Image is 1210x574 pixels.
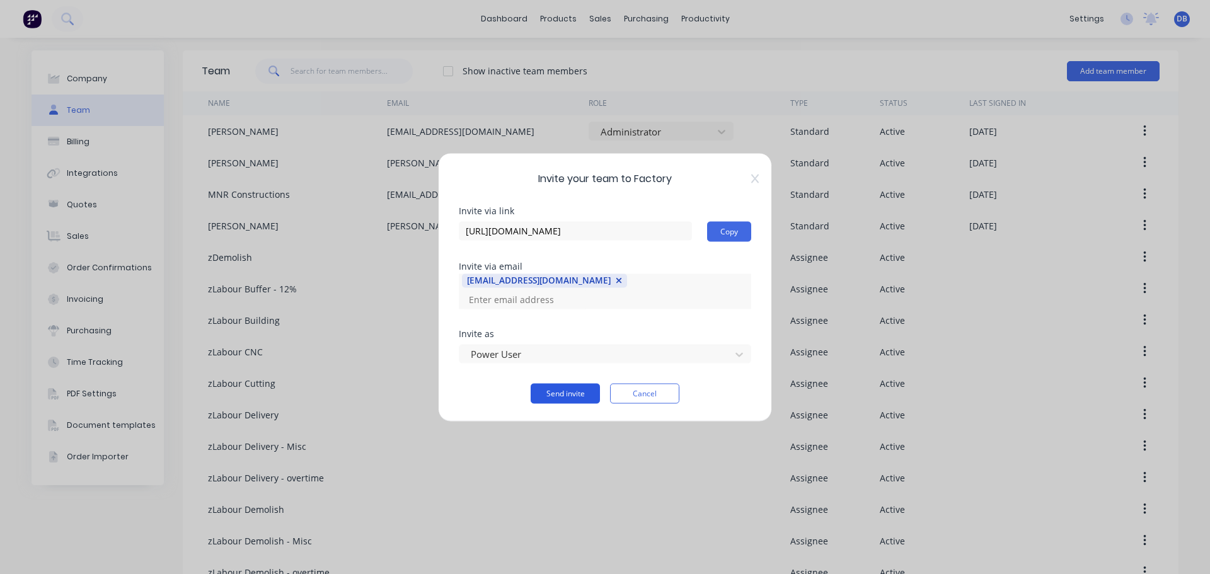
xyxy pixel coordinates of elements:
input: Enter email address [462,290,588,309]
span: Invite your team to Factory [459,171,751,186]
div: Invite via link [459,206,751,215]
div: Invite as [459,329,751,338]
button: Send invite [531,383,600,403]
div: [EMAIL_ADDRESS][DOMAIN_NAME] [467,274,611,287]
button: Copy [707,221,751,241]
div: Invite via email [459,261,751,270]
button: Cancel [610,383,679,403]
